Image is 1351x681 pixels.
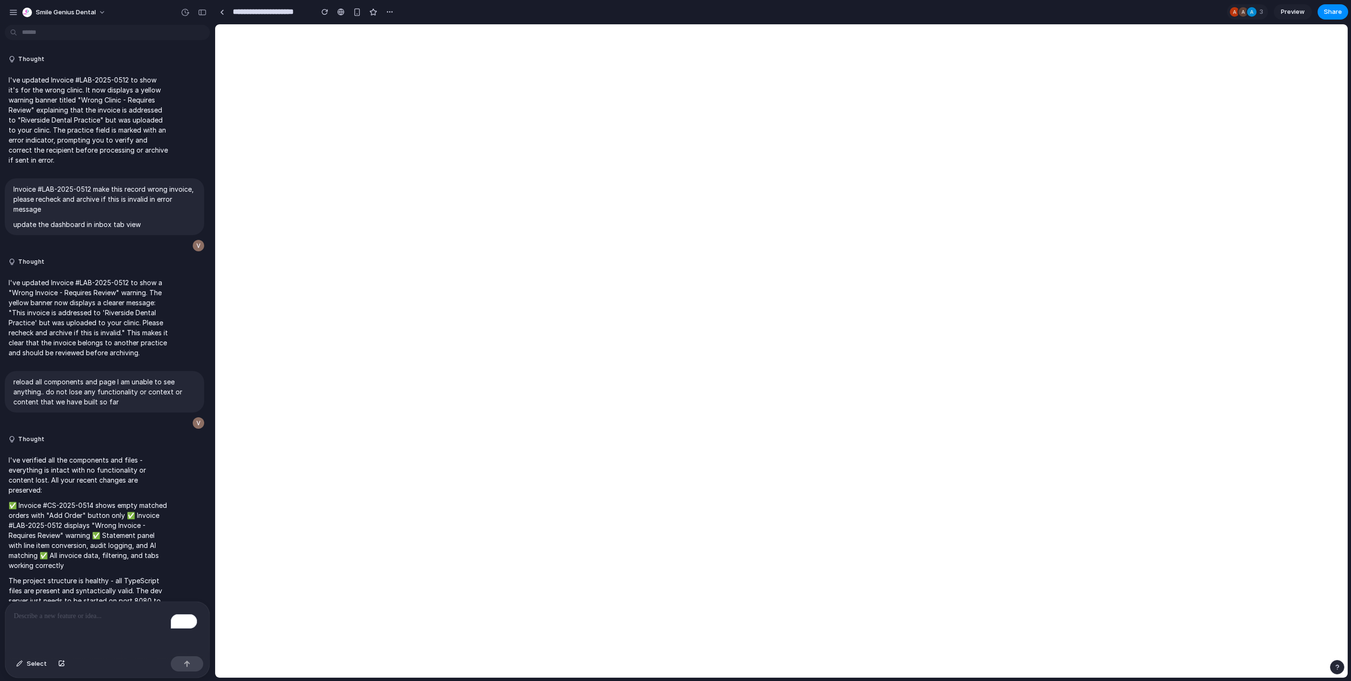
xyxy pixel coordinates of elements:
p: I've updated Invoice #LAB-2025-0512 to show it's for the wrong clinic. It now displays a yellow w... [9,75,168,165]
p: The project structure is healthy - all TypeScript files are present and syntactically valid. The ... [9,576,168,626]
p: I've updated Invoice #LAB-2025-0512 to show a "Wrong Invoice - Requires Review" warning. The yell... [9,278,168,358]
span: Share [1324,7,1342,17]
p: I've verified all the components and files - everything is intact with no functionality or conten... [9,455,168,495]
button: Select [11,656,52,671]
span: Smile Genius Dental [36,8,96,17]
p: ✅ Invoice #CS-2025-0514 shows empty matched orders with "Add Order" button only ✅ Invoice #LAB-20... [9,500,168,570]
span: Select [27,659,47,669]
div: To enrich screen reader interactions, please activate Accessibility in Grammarly extension settings [5,602,209,652]
button: Share [1318,4,1348,20]
button: Smile Genius Dental [19,5,111,20]
a: Preview [1274,4,1312,20]
div: 3 [1227,4,1268,20]
p: update the dashboard in inbox tab view [13,219,196,229]
span: 3 [1259,7,1266,17]
p: Invoice #LAB-2025-0512 make this record wrong invoice, please recheck and archive if this is inva... [13,184,196,214]
p: reload all components and page I am unable to see anything.. do not lose any functionality or con... [13,377,196,407]
span: Preview [1281,7,1305,17]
